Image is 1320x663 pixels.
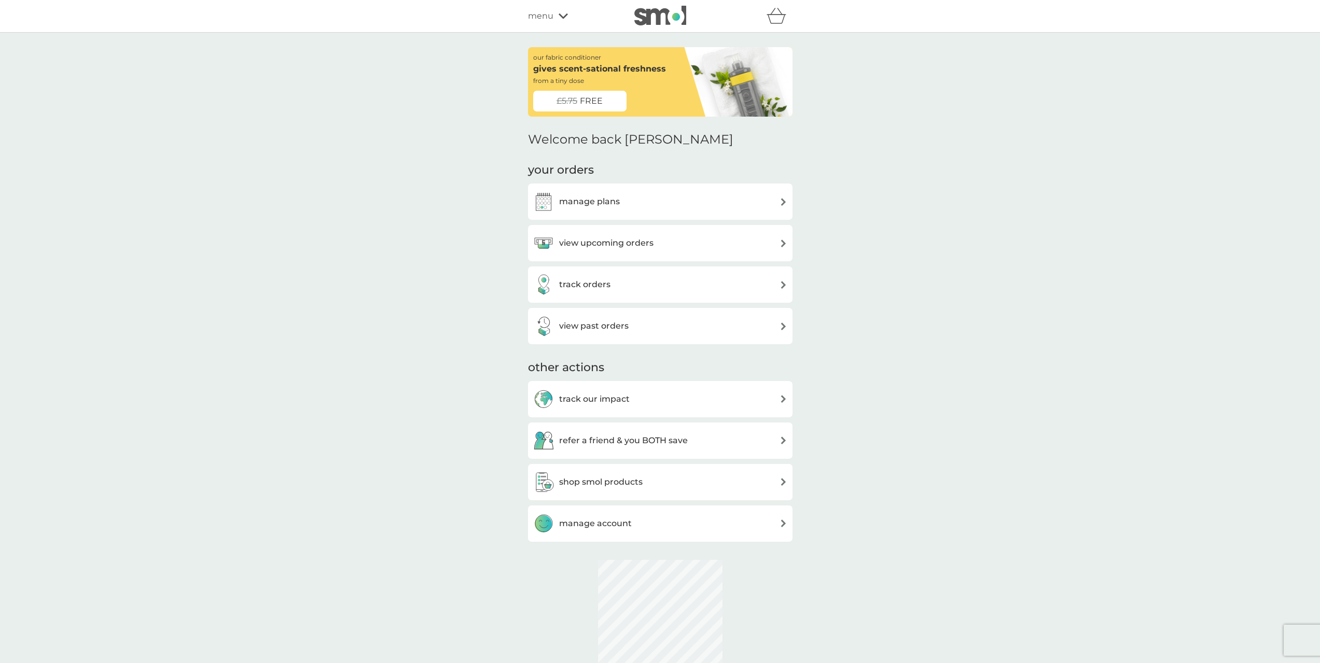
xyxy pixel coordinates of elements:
[533,76,584,86] p: from a tiny dose
[780,395,787,403] img: arrow right
[528,162,594,178] h3: your orders
[780,519,787,527] img: arrow right
[559,236,654,250] h3: view upcoming orders
[528,132,733,147] h2: Welcome back [PERSON_NAME]
[559,392,630,406] h3: track our impact
[557,94,577,108] span: £5.75
[780,281,787,289] img: arrow right
[767,6,793,26] div: basket
[559,319,629,333] h3: view past orders
[528,360,604,376] h3: other actions
[780,198,787,206] img: arrow right
[559,475,643,489] h3: shop smol products
[559,517,632,530] h3: manage account
[559,434,688,447] h3: refer a friend & you BOTH save
[533,52,601,62] p: our fabric conditioner
[580,94,603,108] span: FREE
[634,6,686,25] img: smol
[780,239,787,247] img: arrow right
[528,9,553,23] span: menu
[559,195,620,208] h3: manage plans
[533,62,666,76] p: gives scent-sational freshness
[780,478,787,486] img: arrow right
[559,278,610,291] h3: track orders
[780,436,787,444] img: arrow right
[780,322,787,330] img: arrow right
